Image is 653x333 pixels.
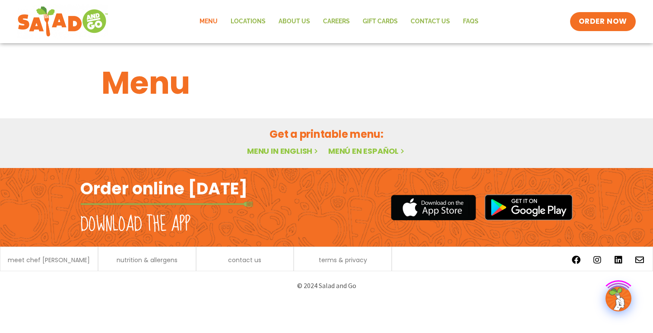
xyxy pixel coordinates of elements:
[17,4,108,39] img: new-SAG-logo-768×292
[101,60,552,106] h1: Menu
[80,202,253,206] img: fork
[193,12,224,32] a: Menu
[328,146,406,156] a: Menú en español
[456,12,485,32] a: FAQs
[193,12,485,32] nav: Menu
[485,194,573,220] img: google_play
[224,12,272,32] a: Locations
[356,12,404,32] a: GIFT CARDS
[272,12,317,32] a: About Us
[247,146,320,156] a: Menu in English
[404,12,456,32] a: Contact Us
[85,280,568,292] p: © 2024 Salad and Go
[579,16,627,27] span: ORDER NOW
[570,12,636,31] a: ORDER NOW
[319,257,367,263] a: terms & privacy
[117,257,178,263] a: nutrition & allergens
[228,257,261,263] a: contact us
[101,127,552,142] h2: Get a printable menu:
[80,212,190,237] h2: Download the app
[8,257,90,263] a: meet chef [PERSON_NAME]
[317,12,356,32] a: Careers
[391,193,476,222] img: appstore
[80,178,247,199] h2: Order online [DATE]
